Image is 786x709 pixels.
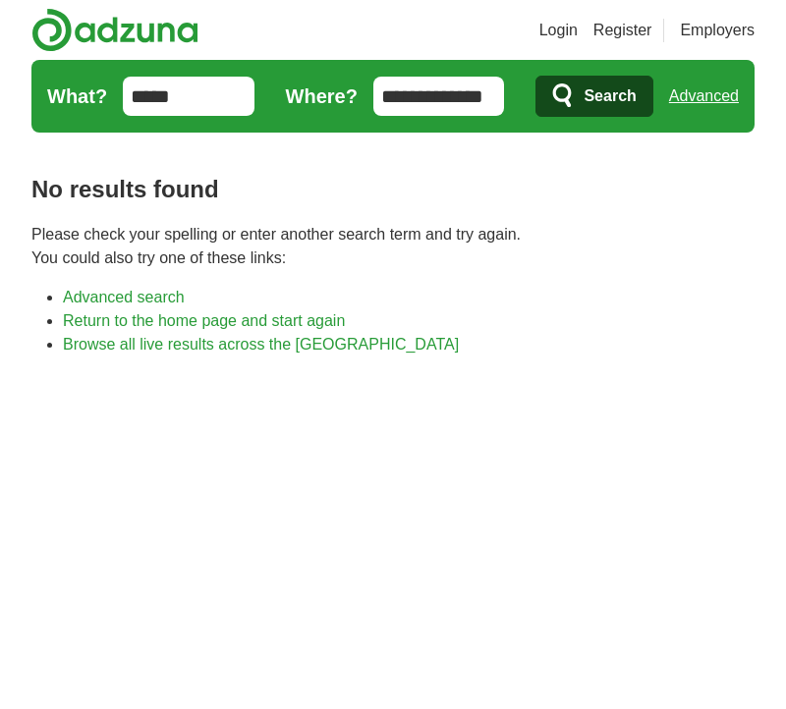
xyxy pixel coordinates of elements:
[47,82,107,111] label: What?
[63,336,459,353] a: Browse all live results across the [GEOGRAPHIC_DATA]
[286,82,358,111] label: Where?
[63,312,345,329] a: Return to the home page and start again
[63,289,185,305] a: Advanced search
[535,76,652,117] button: Search
[31,8,198,52] img: Adzuna logo
[31,172,755,207] h1: No results found
[539,19,578,42] a: Login
[593,19,652,42] a: Register
[680,19,755,42] a: Employers
[669,77,739,116] a: Advanced
[584,77,636,116] span: Search
[31,223,755,270] p: Please check your spelling or enter another search term and try again. You could also try one of ...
